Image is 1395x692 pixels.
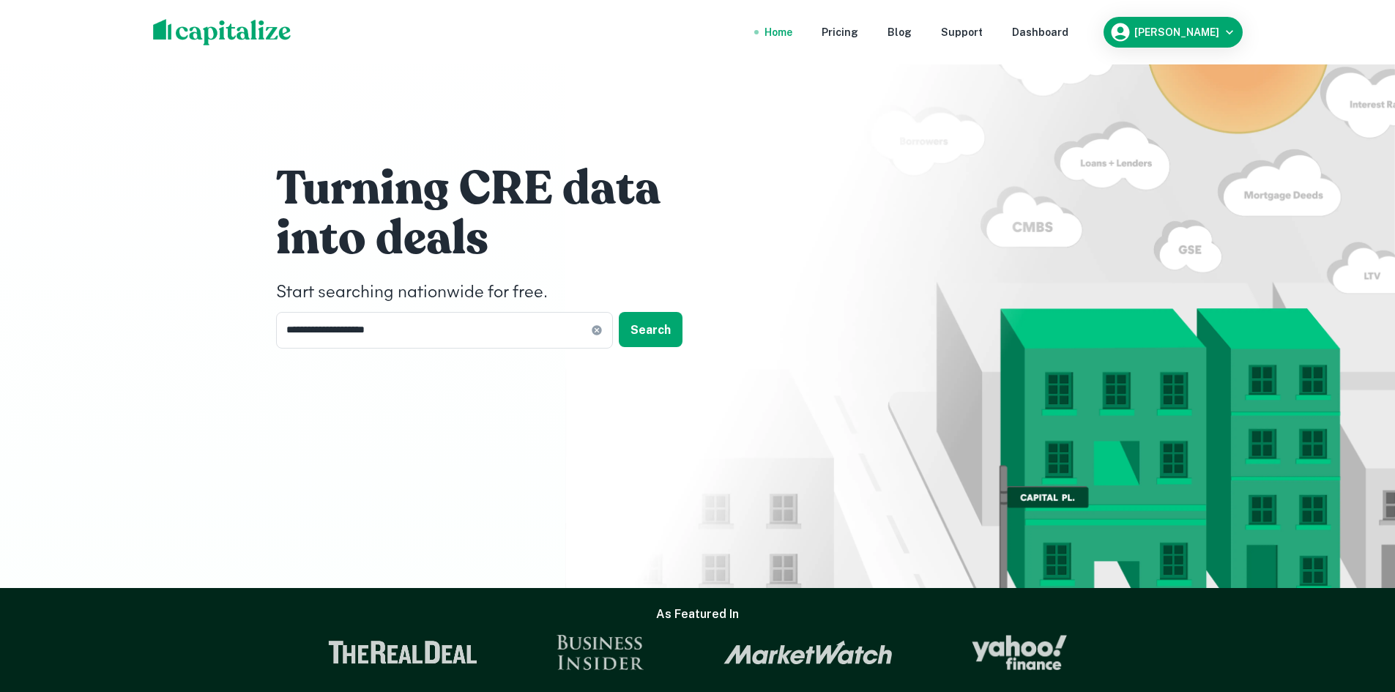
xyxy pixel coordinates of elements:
[619,312,682,347] button: Search
[276,160,715,218] h1: Turning CRE data
[276,209,715,268] h1: into deals
[1012,24,1068,40] a: Dashboard
[1104,17,1243,48] button: [PERSON_NAME]
[1322,575,1395,645] iframe: Chat Widget
[328,641,477,664] img: The Real Deal
[972,635,1067,670] img: Yahoo Finance
[1134,27,1219,37] h6: [PERSON_NAME]
[656,606,739,623] h6: As Featured In
[276,280,715,306] h4: Start searching nationwide for free.
[888,24,912,40] a: Blog
[941,24,983,40] a: Support
[723,640,893,665] img: Market Watch
[557,635,644,670] img: Business Insider
[765,24,792,40] a: Home
[153,19,291,45] img: capitalize-logo.png
[822,24,858,40] a: Pricing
